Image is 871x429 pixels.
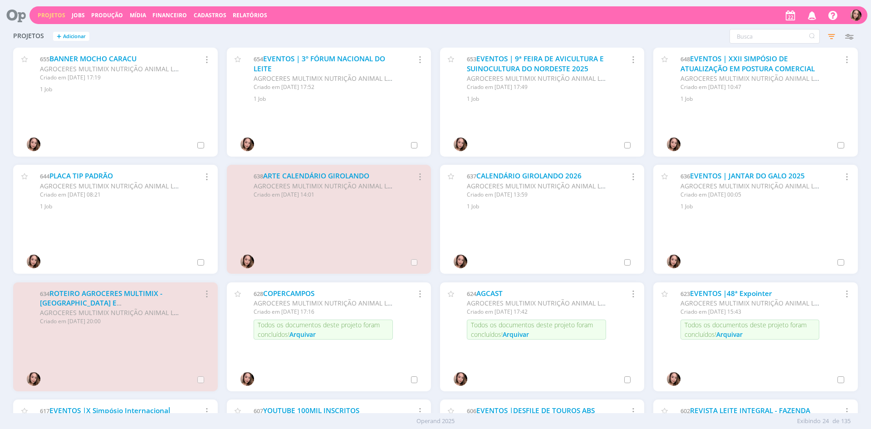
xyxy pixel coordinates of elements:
img: T [27,255,40,268]
span: 636 [680,172,690,180]
div: Criado em [DATE] 08:21 [40,191,179,199]
span: Todos os documentos deste projeto foram concluídos! [258,321,380,339]
span: 638 [254,172,263,180]
div: 1 Job [467,95,633,103]
span: AGROCERES MULTIMIX NUTRIÇÃO ANIMAL LTDA. [467,74,615,83]
div: Criado em [DATE] 00:05 [680,191,820,199]
a: CALENDÁRIO GIROLANDO 2026 [476,171,582,181]
img: T [667,138,680,151]
span: 606 [467,407,476,415]
span: 648 [680,55,690,63]
span: 624 [467,290,476,298]
span: 628 [254,290,263,298]
span: 634 [40,290,49,298]
span: Arquivar [289,330,316,339]
div: Criado em [DATE] 17:52 [254,83,393,91]
div: Criado em [DATE] 17:16 [254,308,393,316]
span: 617 [40,407,49,415]
div: 1 Job [680,202,847,211]
span: Cadastros [194,11,226,19]
a: Projetos [38,11,65,19]
span: 24 [822,417,829,426]
a: AGCAST [476,289,503,298]
span: AGROCERES MULTIMIX NUTRIÇÃO ANIMAL LTDA. [40,308,188,317]
a: EVENTOS |48ª Expointer [690,289,772,298]
button: Relatórios [230,12,270,19]
span: de [832,417,839,426]
img: T [27,138,40,151]
img: T [240,372,254,386]
span: 135 [841,417,851,426]
button: Jobs [69,12,88,19]
span: AGROCERES MULTIMIX NUTRIÇÃO ANIMAL LTDA. [254,182,401,190]
div: 1 Job [40,85,206,94]
span: 655 [40,55,49,63]
img: T [27,372,40,386]
a: Jobs [72,11,85,19]
button: Produção [88,12,126,19]
span: Arquivar [716,330,743,339]
a: Produção [91,11,123,19]
img: T [667,372,680,386]
span: Adicionar [63,34,86,39]
span: AGROCERES MULTIMIX NUTRIÇÃO ANIMAL LTDA. [40,182,188,190]
a: EVENTOS |X Simpósio Internacional Nutrir [40,406,170,425]
span: AGROCERES MULTIMIX NUTRIÇÃO ANIMAL LTDA. [467,182,615,190]
a: PLACA TIP PADRÃO [49,171,113,181]
button: Cadastros [191,12,229,19]
span: Todos os documentos deste projeto foram concluídos! [685,321,807,339]
div: Criado em [DATE] 14:01 [254,191,393,199]
span: 623 [680,290,690,298]
div: Criado em [DATE] 17:42 [467,308,606,316]
div: Criado em [DATE] 20:00 [40,317,179,325]
img: T [850,10,861,21]
span: AGROCERES MULTIMIX NUTRIÇÃO ANIMAL LTDA. [40,64,188,73]
span: AGROCERES MULTIMIX NUTRIÇÃO ANIMAL LTDA. [254,299,401,307]
a: Relatórios [233,11,267,19]
div: Criado em [DATE] 17:19 [40,74,179,82]
span: Exibindo [797,417,821,426]
a: EVENTOS | XXII SIMPÓSIO DE ATUALIZAÇÃO EM POSTURA COMERCIAL [680,54,815,74]
span: AGROCERES MULTIMIX NUTRIÇÃO ANIMAL LTDA. [680,299,828,307]
img: T [454,138,467,151]
span: 602 [680,407,690,415]
a: EVENTOS |DESFILE DE TOUROS ABS 2025 [467,406,595,425]
span: AGROCERES MULTIMIX NUTRIÇÃO ANIMAL LTDA. [254,74,401,83]
a: YOUTUBE 100MIL INSCRITOS [263,406,359,415]
button: T [850,7,862,23]
button: Mídia [127,12,149,19]
div: 1 Job [680,95,847,103]
img: T [240,255,254,268]
button: Projetos [35,12,68,19]
a: Financeiro [152,11,187,19]
span: Arquivar [503,330,529,339]
a: EVENTOS | JANTAR DO GALO 2025 [690,171,805,181]
span: AGROCERES MULTIMIX NUTRIÇÃO ANIMAL LTDA. [680,182,828,190]
span: 653 [467,55,476,63]
span: 637 [467,172,476,180]
span: Todos os documentos deste projeto foram concluídos! [471,321,593,339]
div: 1 Job [40,202,206,211]
a: ARTE CALENDÁRIO GIROLANDO [263,171,369,181]
div: 1 Job [467,202,633,211]
a: COPERCAMPOS [263,289,314,298]
div: Criado em [DATE] 10:47 [680,83,820,91]
span: 607 [254,407,263,415]
span: AGROCERES MULTIMIX NUTRIÇÃO ANIMAL LTDA. [680,74,828,83]
div: Criado em [DATE] 13:59 [467,191,606,199]
img: T [240,138,254,151]
img: T [667,255,680,268]
span: + [57,32,61,41]
div: Criado em [DATE] 15:43 [680,308,820,316]
button: Financeiro [150,12,190,19]
input: Busca [729,29,820,44]
a: Mídia [130,11,146,19]
div: Criado em [DATE] 17:49 [467,83,606,91]
span: AGROCERES MULTIMIX NUTRIÇÃO ANIMAL LTDA. [467,299,615,307]
span: 644 [40,172,49,180]
img: T [454,255,467,268]
button: +Adicionar [53,32,89,41]
span: 654 [254,55,263,63]
a: EVENTOS | 9ª FEIRA DE AVICULTURA E SUINOCULTURA DO NORDESTE 2025 [467,54,604,74]
a: REVISTA LEITE INTEGRAL - FAZENDA AgroExport [680,406,810,425]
